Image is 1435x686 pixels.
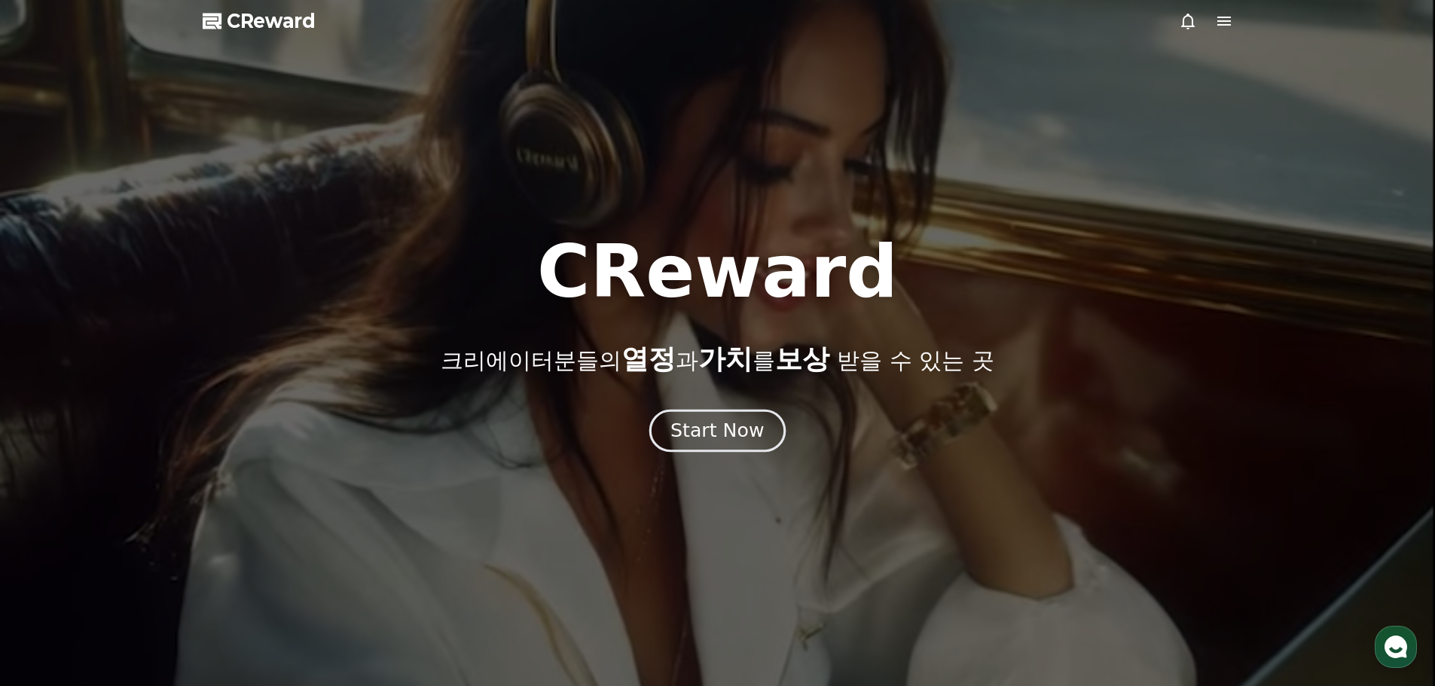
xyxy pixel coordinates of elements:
[99,477,194,515] a: 대화
[441,344,994,374] p: 크리에이터분들의 과 를 받을 수 있는 곳
[621,343,676,374] span: 열정
[537,236,898,308] h1: CReward
[194,477,289,515] a: 설정
[203,9,316,33] a: CReward
[775,343,829,374] span: 보상
[138,501,156,513] span: 대화
[670,418,764,444] div: Start Now
[47,500,56,512] span: 홈
[233,500,251,512] span: 설정
[698,343,753,374] span: 가치
[227,9,316,33] span: CReward
[5,477,99,515] a: 홈
[649,409,786,452] button: Start Now
[652,425,783,440] a: Start Now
